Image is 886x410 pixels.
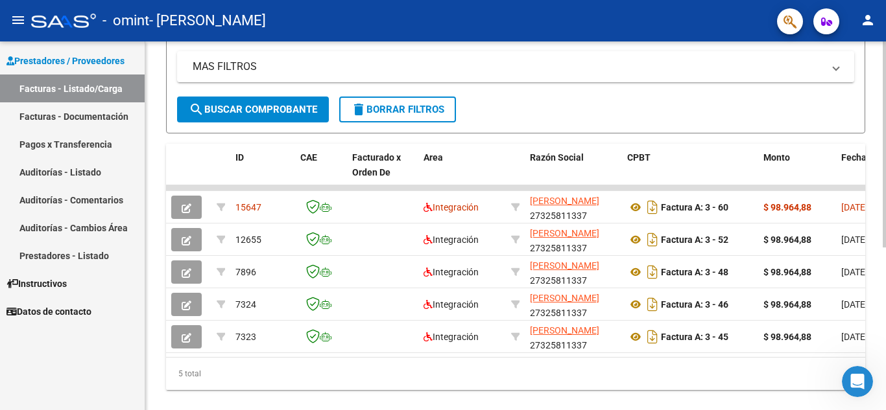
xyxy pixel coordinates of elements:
span: - omint [102,6,149,35]
span: Instructivos [6,277,67,291]
button: Buscar Comprobante [177,97,329,122]
span: [PERSON_NAME] [530,196,599,206]
datatable-header-cell: ID [230,144,295,201]
strong: Factura A: 3 - 60 [661,202,728,212]
span: Integración [424,202,479,212]
i: Descargar documento [644,229,661,250]
span: [DATE] [841,267,868,277]
span: - [PERSON_NAME] [149,6,266,35]
strong: Factura A: 3 - 52 [661,234,728,245]
span: Borrar Filtros [351,104,444,115]
span: Integración [424,234,479,245]
span: Area [424,152,443,163]
span: [DATE] [841,332,868,342]
mat-expansion-panel-header: MAS FILTROS [177,51,854,82]
div: 27325811337 [530,226,617,253]
i: Descargar documento [644,197,661,218]
datatable-header-cell: Area [418,144,506,201]
div: 27325811337 [530,323,617,350]
strong: Factura A: 3 - 45 [661,332,728,342]
span: Facturado x Orden De [352,152,401,177]
span: [PERSON_NAME] [530,325,599,336]
span: 7324 [235,299,256,310]
span: 12655 [235,234,261,245]
div: 27325811337 [530,194,617,221]
strong: $ 98.964,88 [763,234,811,245]
strong: Factura A: 3 - 46 [661,299,728,310]
span: CPBT [627,152,651,163]
datatable-header-cell: Razón Social [525,144,622,201]
datatable-header-cell: CAE [295,144,347,201]
mat-panel-title: MAS FILTROS [193,60,823,74]
span: [DATE] [841,202,868,212]
span: Datos de contacto [6,304,91,319]
div: 27325811337 [530,291,617,318]
span: [PERSON_NAME] [530,260,599,271]
span: CAE [300,152,317,163]
span: 15647 [235,202,261,212]
span: Prestadores / Proveedores [6,54,125,68]
span: Buscar Comprobante [189,104,317,115]
span: 7323 [235,332,256,342]
button: Borrar Filtros [339,97,456,122]
span: Integración [424,299,479,310]
i: Descargar documento [644,294,661,315]
strong: $ 98.964,88 [763,332,811,342]
div: 27325811337 [530,258,617,286]
span: 7896 [235,267,256,277]
datatable-header-cell: Monto [758,144,836,201]
span: [PERSON_NAME] [530,228,599,238]
span: ID [235,152,244,163]
span: Razón Social [530,152,584,163]
iframe: Intercom live chat [842,366,873,397]
i: Descargar documento [644,326,661,347]
strong: Factura A: 3 - 48 [661,267,728,277]
i: Descargar documento [644,262,661,282]
span: [DATE] [841,234,868,245]
strong: $ 98.964,88 [763,299,811,310]
mat-icon: menu [10,12,26,28]
strong: $ 98.964,88 [763,202,811,212]
datatable-header-cell: CPBT [622,144,758,201]
mat-icon: person [860,12,876,28]
mat-icon: search [189,102,204,117]
span: Integración [424,332,479,342]
mat-icon: delete [351,102,366,117]
strong: $ 98.964,88 [763,267,811,277]
span: Integración [424,267,479,277]
span: [PERSON_NAME] [530,293,599,303]
span: [DATE] [841,299,868,310]
datatable-header-cell: Facturado x Orden De [347,144,418,201]
span: Monto [763,152,790,163]
div: 5 total [166,358,865,390]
